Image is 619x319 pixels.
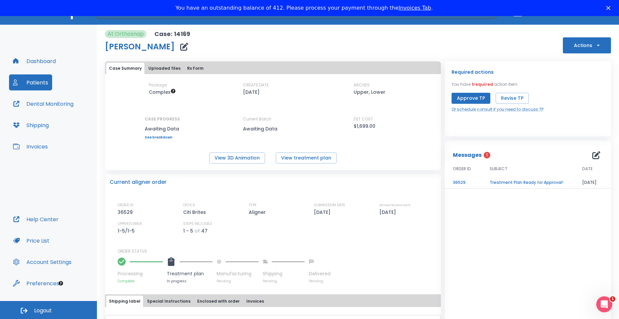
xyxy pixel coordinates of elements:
[154,30,190,38] p: Case: 14169
[184,63,206,74] button: Rx Form
[108,30,144,38] p: At Orthosnap
[452,68,494,76] p: Required actions
[9,138,52,154] button: Invoices
[379,202,410,208] p: ESTIMATED SHIP DATE
[582,166,593,172] span: DATE
[484,152,490,158] span: 1
[149,82,167,88] p: Package
[263,279,305,284] p: Pending
[354,122,375,130] p: $1,699.00
[482,177,574,189] td: Treatment Plan Ready for Approval!
[183,221,212,227] p: STEPS INCLUDED
[149,89,176,95] span: Up to 50 Steps (100 aligners)
[105,43,175,51] h1: [PERSON_NAME]
[249,202,257,208] p: TYPE
[145,116,180,122] p: CASE PROGRESS
[118,270,163,277] p: Processing
[243,88,260,96] p: [DATE]
[263,270,305,277] p: Shipping
[110,178,166,186] p: Current aligner order
[118,208,135,216] p: 36529
[309,279,331,284] p: Pending
[175,5,433,11] div: You have an outstanding balance of 412. Please process your payment through the .
[195,227,200,235] p: of
[9,117,53,133] button: Shipping
[183,202,195,208] p: OFFICE
[354,116,373,122] p: EST COST
[490,166,507,172] span: SUBJECT
[354,82,370,88] p: ARCHES
[144,296,193,307] button: Special Instructions
[145,135,180,139] a: See breakdown
[574,177,611,189] td: [DATE]
[314,208,333,216] p: [DATE]
[453,151,482,159] p: Messages
[209,152,265,164] button: View 3D Animation
[445,177,482,189] td: 36529
[167,279,213,284] p: In progress
[243,125,303,133] p: Awaiting Data
[9,53,60,69] button: Dashboard
[106,63,440,74] div: tabs
[276,152,337,164] button: View treatment plan
[201,227,208,235] p: 47
[118,248,436,254] p: ORDER STATUS
[9,74,52,90] button: Patients
[9,96,78,112] button: Dental Monitoring
[354,88,385,96] p: Upper, Lower
[217,270,259,277] p: Manufacturing
[379,208,398,216] p: [DATE]
[34,307,52,314] span: Logout
[145,125,180,133] p: Awaiting Data
[596,296,612,312] iframe: Intercom live chat
[118,221,142,227] p: UPPER/LOWER
[398,5,431,11] a: Invoices Tab
[183,208,208,216] p: Citi Brites
[146,63,183,74] button: Uploaded files
[452,93,490,104] button: Approve TP
[118,279,163,284] p: Complete
[606,6,613,10] div: Close
[243,82,269,88] p: CREATE DATE
[167,270,213,277] p: Treatment plan
[217,279,259,284] p: Pending
[9,275,63,291] button: Preferences
[452,106,543,112] a: Or schedule consult if you need to discuss TP
[243,116,303,122] p: Current Batch
[496,93,529,104] button: Revise TP
[610,296,615,302] span: 1
[195,296,242,307] button: Enclosed with order
[106,296,143,307] button: Shipping label
[9,211,63,227] button: Help Center
[453,166,471,172] span: ORDER ID
[106,63,144,74] button: Case Summary
[58,280,64,286] div: Tooltip anchor
[452,81,517,87] p: You have action item
[309,270,331,277] p: Delivered
[9,233,53,249] button: Price List
[244,296,267,307] button: Invoices
[563,37,611,53] button: Actions
[472,81,493,87] span: 1 required
[118,227,137,235] p: 1-5/1-5
[183,227,193,235] p: 1 - 5
[118,202,133,208] p: ORDER ID
[314,202,345,208] p: SUBMISSION DATE
[249,208,268,216] p: Aligner
[106,296,440,307] div: tabs
[9,254,76,270] button: Account Settings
